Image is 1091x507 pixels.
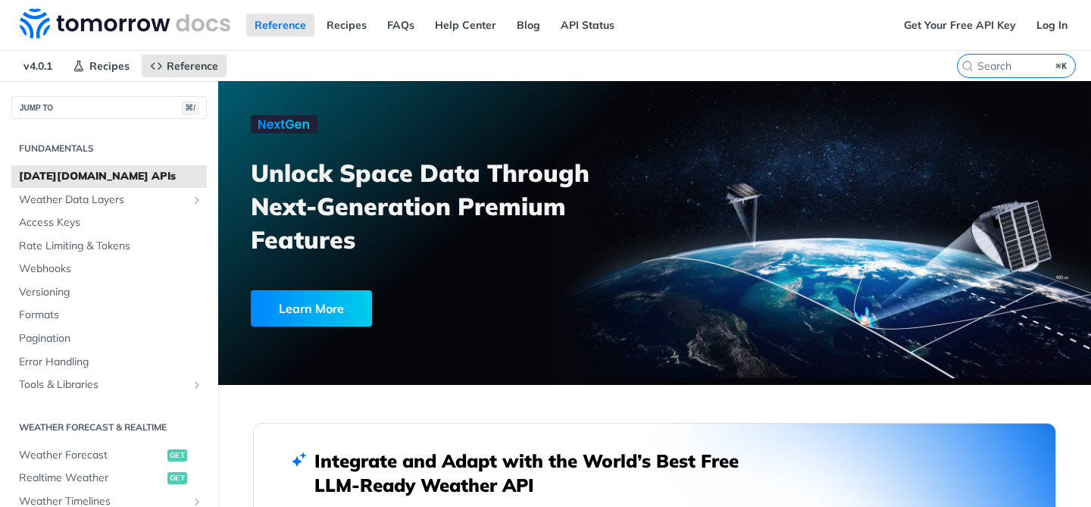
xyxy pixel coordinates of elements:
span: Realtime Weather [19,471,164,486]
span: Versioning [19,285,203,300]
a: Reference [142,55,227,77]
a: [DATE][DOMAIN_NAME] APIs [11,165,207,188]
a: FAQs [379,14,423,36]
a: Error Handling [11,351,207,374]
span: v4.0.1 [15,55,61,77]
span: get [167,449,187,462]
span: get [167,472,187,484]
button: Show subpages for Tools & Libraries [191,379,203,391]
span: Weather Data Layers [19,192,187,208]
img: NextGen [251,115,317,133]
a: Weather Forecastget [11,444,207,467]
a: Learn More [251,290,587,327]
a: Blog [508,14,549,36]
span: Rate Limiting & Tokens [19,239,203,254]
span: Weather Forecast [19,448,164,463]
a: Versioning [11,281,207,304]
button: Show subpages for Weather Data Layers [191,194,203,206]
a: Recipes [64,55,138,77]
kbd: ⌘K [1052,58,1071,74]
h2: Weather Forecast & realtime [11,421,207,434]
a: Tools & LibrariesShow subpages for Tools & Libraries [11,374,207,396]
a: Recipes [318,14,375,36]
a: Formats [11,304,207,327]
a: Webhooks [11,258,207,280]
a: Realtime Weatherget [11,467,207,490]
button: JUMP TO⌘/ [11,96,207,119]
svg: Search [961,60,974,72]
a: Pagination [11,327,207,350]
a: Log In [1028,14,1076,36]
h3: Unlock Space Data Through Next-Generation Premium Features [251,156,671,256]
a: Help Center [427,14,505,36]
a: API Status [552,14,623,36]
img: Tomorrow.io Weather API Docs [20,8,230,39]
span: Webhooks [19,261,203,277]
h2: Integrate and Adapt with the World’s Best Free LLM-Ready Weather API [314,449,761,497]
h2: Fundamentals [11,142,207,155]
a: Access Keys [11,211,207,234]
span: Tools & Libraries [19,377,187,393]
a: Get Your Free API Key [896,14,1024,36]
span: Error Handling [19,355,203,370]
span: Recipes [89,59,130,73]
a: Rate Limiting & Tokens [11,235,207,258]
a: Weather Data LayersShow subpages for Weather Data Layers [11,189,207,211]
div: Learn More [251,290,372,327]
span: ⌘/ [182,102,199,114]
a: Reference [246,14,314,36]
span: Formats [19,308,203,323]
span: [DATE][DOMAIN_NAME] APIs [19,169,203,184]
span: Access Keys [19,215,203,230]
span: Reference [167,59,218,73]
span: Pagination [19,331,203,346]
